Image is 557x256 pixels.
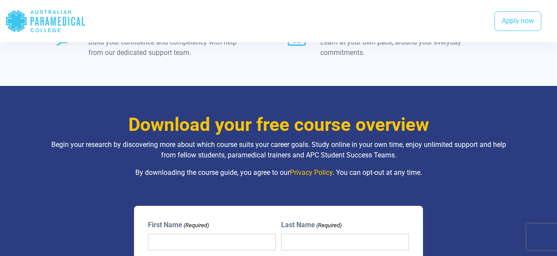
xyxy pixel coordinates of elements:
[46,140,511,160] p: Begin your research by discovering more about which course suits your career goals. Study online ...
[5,7,86,35] div: Australian Paramedical College
[88,37,252,58] p: Build your confidence and competency with help from our dedicated support team.
[46,167,511,178] p: By downloading the course guide, you agree to our . You can opt-out at any time.
[148,220,209,230] label: First Name
[46,114,511,136] h3: Download your free course overview
[316,221,342,230] span: (Required)
[290,168,332,177] a: Privacy Policy
[281,220,342,230] label: Last Name
[494,11,541,31] a: Apply now
[183,221,209,230] span: (Required)
[320,37,484,58] p: Learn at your own pace, around your everyday commitments.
